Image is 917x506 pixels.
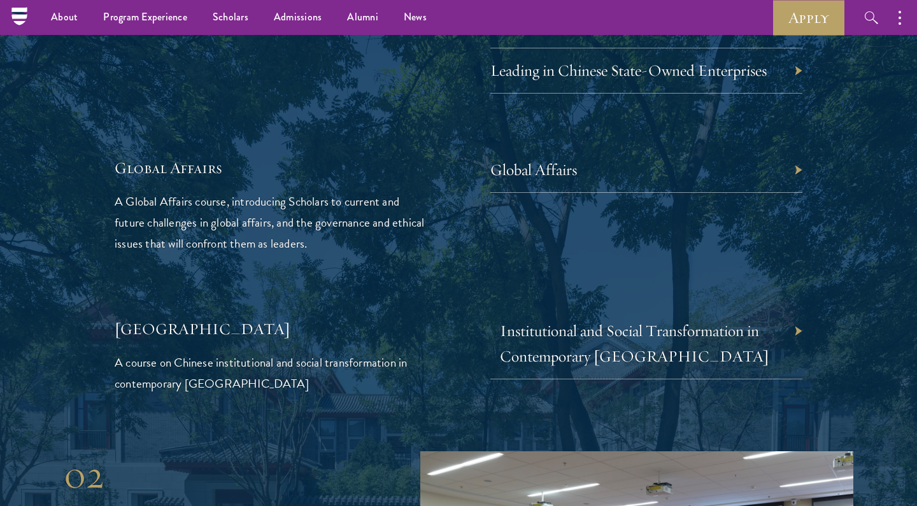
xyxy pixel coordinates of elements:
[490,60,767,80] a: Leading in Chinese State-Owned Enterprises
[115,352,427,394] p: A course on Chinese institutional and social transformation in contemporary [GEOGRAPHIC_DATA]
[490,160,577,179] a: Global Affairs
[115,191,427,254] p: A Global Affairs course, introducing Scholars to current and future challenges in global affairs,...
[115,157,427,179] h5: Global Affairs
[115,318,427,340] h5: [GEOGRAPHIC_DATA]
[500,321,769,366] a: Institutional and Social Transformation in Contemporary [GEOGRAPHIC_DATA]
[64,452,382,498] div: 02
